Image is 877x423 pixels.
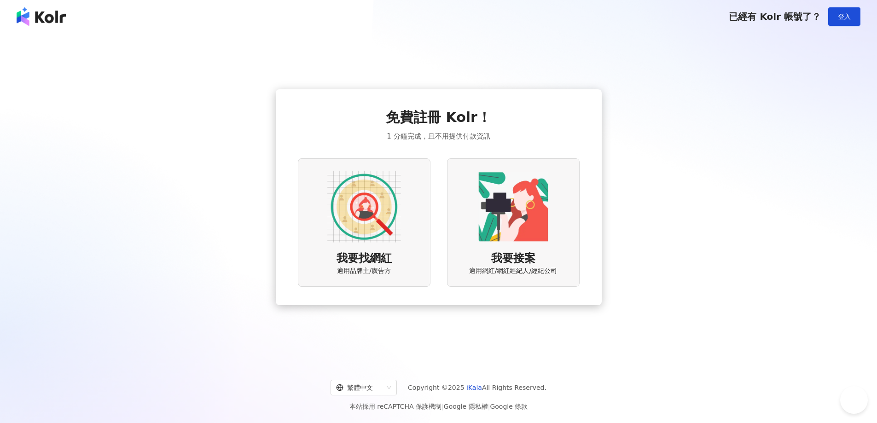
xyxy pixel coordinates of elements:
img: AD identity option [327,170,401,243]
div: 繁體中文 [336,380,383,395]
span: | [488,403,490,410]
span: 本站採用 reCAPTCHA 保護機制 [349,401,528,412]
span: Copyright © 2025 All Rights Reserved. [408,382,546,393]
span: | [441,403,444,410]
a: Google 條款 [490,403,528,410]
a: Google 隱私權 [444,403,488,410]
span: 適用品牌主/廣告方 [337,267,391,276]
span: 適用網紅/網紅經紀人/經紀公司 [469,267,557,276]
img: logo [17,7,66,26]
span: 免費註冊 Kolr！ [386,108,491,127]
span: 登入 [838,13,851,20]
span: 我要找網紅 [337,251,392,267]
img: KOL identity option [476,170,550,243]
span: 已經有 Kolr 帳號了？ [729,11,821,22]
span: 我要接案 [491,251,535,267]
a: iKala [466,384,482,391]
iframe: Help Scout Beacon - Open [840,386,868,414]
button: 登入 [828,7,860,26]
span: 1 分鐘完成，且不用提供付款資訊 [387,131,490,142]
